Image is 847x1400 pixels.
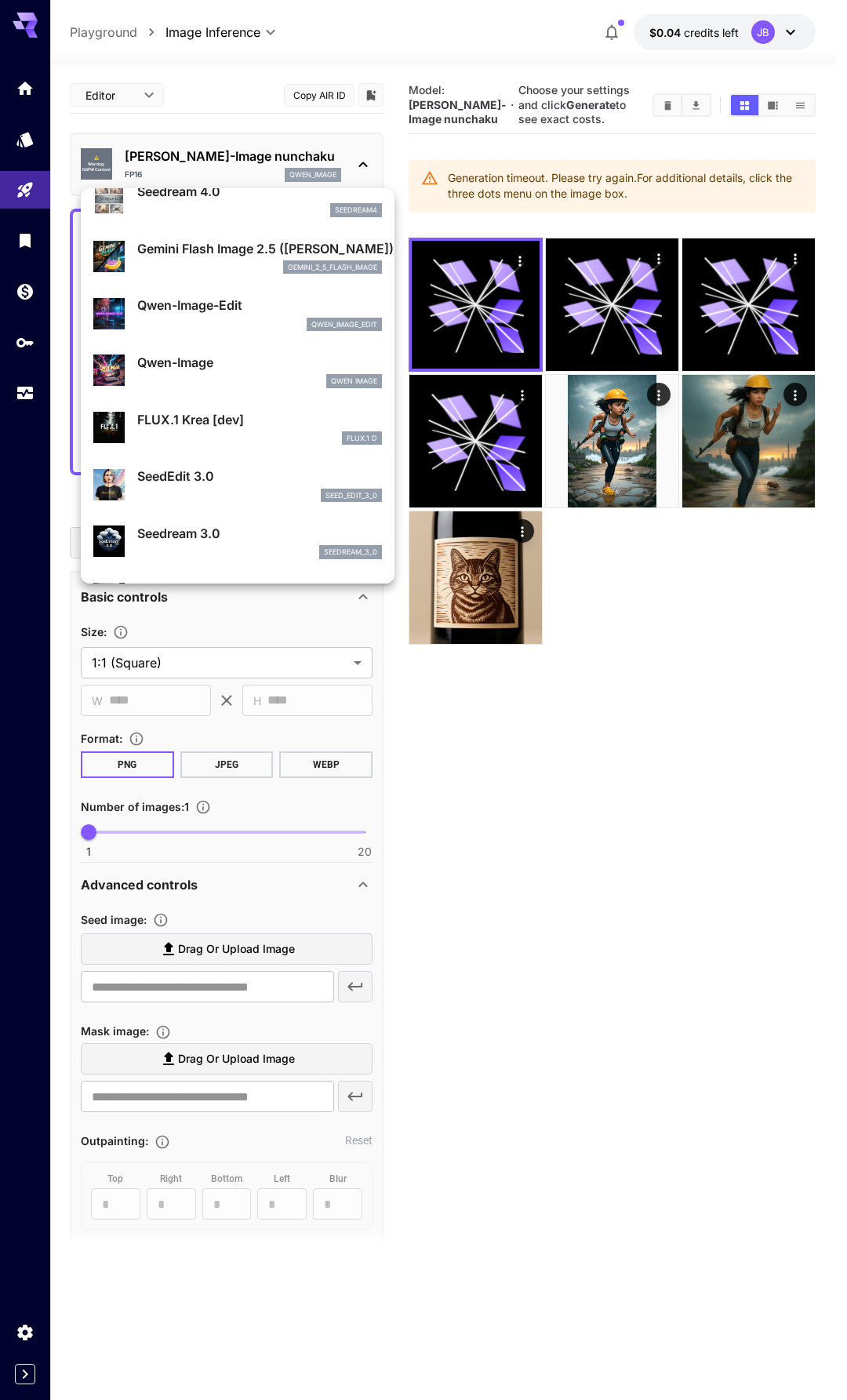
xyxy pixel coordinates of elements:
div: Qwen-Image-Editqwen_image_edit [93,289,382,337]
div: Seedream 3.0seedream_3_0 [93,518,382,565]
p: seedream4 [335,205,377,216]
p: Gemini Flash Image 2.5 ([PERSON_NAME]) [137,239,382,258]
p: Seedream 3.0 [137,524,382,543]
p: Qwen-Image [137,353,382,372]
div: SeedEdit 3.0seed_edit_3_0 [93,460,382,508]
div: FLUX.1 Krea [dev]FLUX.1 D [93,404,382,452]
div: Seedream 4.0seedream4 [93,176,382,224]
div: Qwen-ImageQwen Image [93,347,382,395]
p: Seedream 4.0 [137,182,382,201]
p: FLUX.1 D [347,433,377,444]
div: Gemini Flash Image 2.5 ([PERSON_NAME])gemini_2_5_flash_image [93,233,382,281]
p: Qwen Image [331,376,377,387]
p: FLUX.1 Krea [dev] [137,410,382,429]
p: qwen_image_edit [311,319,377,330]
p: gemini_2_5_flash_image [288,262,377,273]
p: SeedEdit 3.0 [137,467,382,485]
p: seedream_3_0 [324,547,377,558]
p: Qwen-Image-Edit [137,296,382,315]
p: Ideogram 3.0 [137,581,382,600]
div: Ideogram 3.0 [93,575,382,623]
p: seed_edit_3_0 [325,490,377,501]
